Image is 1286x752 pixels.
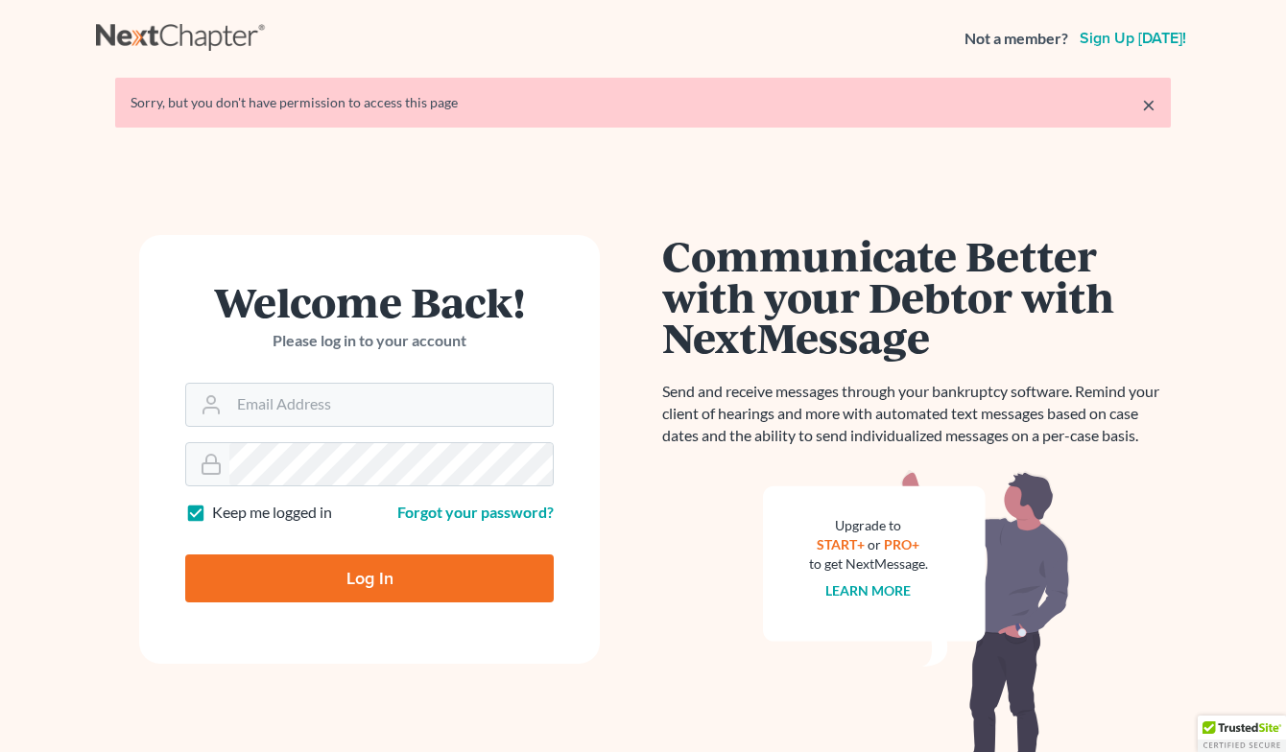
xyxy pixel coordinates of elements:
[229,384,553,426] input: Email Address
[809,554,928,574] div: to get NextMessage.
[212,502,332,524] label: Keep me logged in
[185,554,554,602] input: Log In
[826,582,912,599] a: Learn more
[809,516,928,535] div: Upgrade to
[885,536,920,552] a: PRO+
[964,28,1068,50] strong: Not a member?
[1142,93,1155,116] a: ×
[1198,716,1286,752] div: TrustedSite Certified
[818,536,866,552] a: START+
[662,235,1171,358] h1: Communicate Better with your Debtor with NextMessage
[185,281,554,322] h1: Welcome Back!
[185,330,554,352] p: Please log in to your account
[131,93,1155,112] div: Sorry, but you don't have permission to access this page
[869,536,882,552] span: or
[662,381,1171,447] p: Send and receive messages through your bankruptcy software. Remind your client of hearings and mo...
[1076,31,1190,46] a: Sign up [DATE]!
[397,503,554,521] a: Forgot your password?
